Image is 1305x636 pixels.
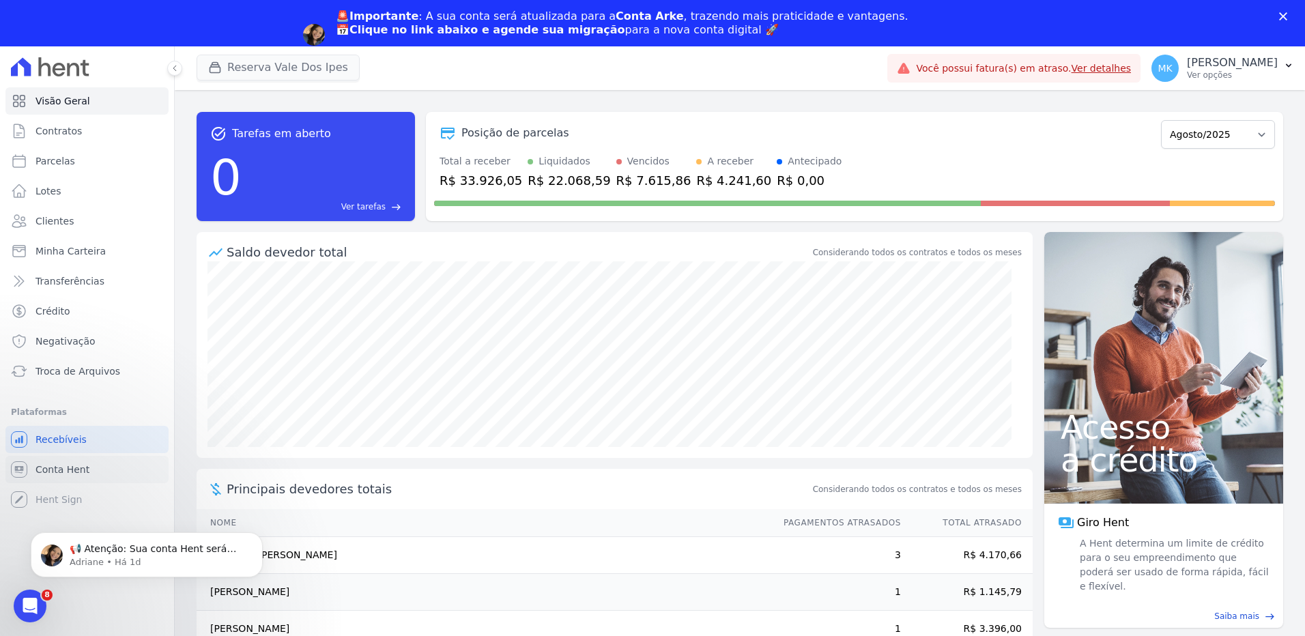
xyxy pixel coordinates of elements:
a: Ver detalhes [1072,63,1132,74]
span: Parcelas [35,154,75,168]
p: Ver opções [1187,70,1278,81]
button: Reserva Vale Dos Ipes [197,55,360,81]
a: Visão Geral [5,87,169,115]
div: Saldo devedor total [227,243,810,261]
div: Posição de parcelas [461,125,569,141]
a: Minha Carteira [5,237,169,265]
span: Transferências [35,274,104,288]
th: Total Atrasado [902,509,1033,537]
a: Recebíveis [5,426,169,453]
a: Negativação [5,328,169,355]
a: Clientes [5,207,169,235]
div: R$ 33.926,05 [440,171,522,190]
td: R$ 1.145,79 [902,574,1033,611]
div: R$ 0,00 [777,171,842,190]
span: task_alt [210,126,227,142]
button: MK [PERSON_NAME] Ver opções [1141,49,1305,87]
a: Contratos [5,117,169,145]
td: R$ 4.170,66 [902,537,1033,574]
span: 8 [42,590,53,601]
div: Plataformas [11,404,163,420]
div: A receber [707,154,754,169]
div: : A sua conta será atualizada para a , trazendo mais praticidade e vantagens. 📅 para a nova conta... [336,10,908,37]
span: Visão Geral [35,94,90,108]
a: Parcelas [5,147,169,175]
a: Troca de Arquivos [5,358,169,385]
div: Considerando todos os contratos e todos os meses [813,246,1022,259]
span: Lotes [35,184,61,198]
span: Minha Carteira [35,244,106,258]
b: Clique no link abaixo e agende sua migração [349,23,625,36]
p: [PERSON_NAME] [1187,56,1278,70]
div: 0 [210,142,242,213]
span: a crédito [1061,444,1267,476]
span: Negativação [35,334,96,348]
div: Antecipado [788,154,842,169]
span: east [1265,611,1275,622]
div: R$ 7.615,86 [616,171,691,190]
a: Transferências [5,268,169,295]
span: Tarefas em aberto [232,126,331,142]
span: Crédito [35,304,70,318]
td: 3 [771,537,902,574]
span: Acesso [1061,411,1267,444]
a: Lotes [5,177,169,205]
span: Contratos [35,124,82,138]
span: Principais devedores totais [227,480,810,498]
b: Conta Arke [616,10,683,23]
span: Recebíveis [35,433,87,446]
iframe: Intercom notifications mensagem [10,504,283,599]
span: Considerando todos os contratos e todos os meses [813,483,1022,495]
th: Nome [197,509,771,537]
span: MK [1158,63,1172,73]
div: Fechar [1279,12,1293,20]
div: R$ 22.068,59 [528,171,610,190]
a: Saiba mais east [1052,610,1275,622]
a: Crédito [5,298,169,325]
a: Ver tarefas east [247,201,401,213]
span: A Hent determina um limite de crédito para o seu empreendimento que poderá ser usado de forma ráp... [1077,536,1270,594]
span: Troca de Arquivos [35,364,120,378]
span: Ver tarefas [341,201,386,213]
td: Ducileide [PERSON_NAME] [197,537,771,574]
span: Conta Hent [35,463,89,476]
div: Vencidos [627,154,670,169]
img: Profile image for Adriane [303,24,325,46]
a: Agendar migração [336,45,448,60]
iframe: Intercom live chat [14,590,46,622]
div: Total a receber [440,154,522,169]
span: Clientes [35,214,74,228]
a: Conta Hent [5,456,169,483]
b: 🚨Importante [336,10,418,23]
div: R$ 4.241,60 [696,171,771,190]
span: Giro Hent [1077,515,1129,531]
span: Você possui fatura(s) em atraso. [916,61,1131,76]
div: Liquidados [539,154,590,169]
th: Pagamentos Atrasados [771,509,902,537]
span: east [391,202,401,212]
td: 1 [771,574,902,611]
span: Saiba mais [1214,610,1259,622]
td: [PERSON_NAME] [197,574,771,611]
